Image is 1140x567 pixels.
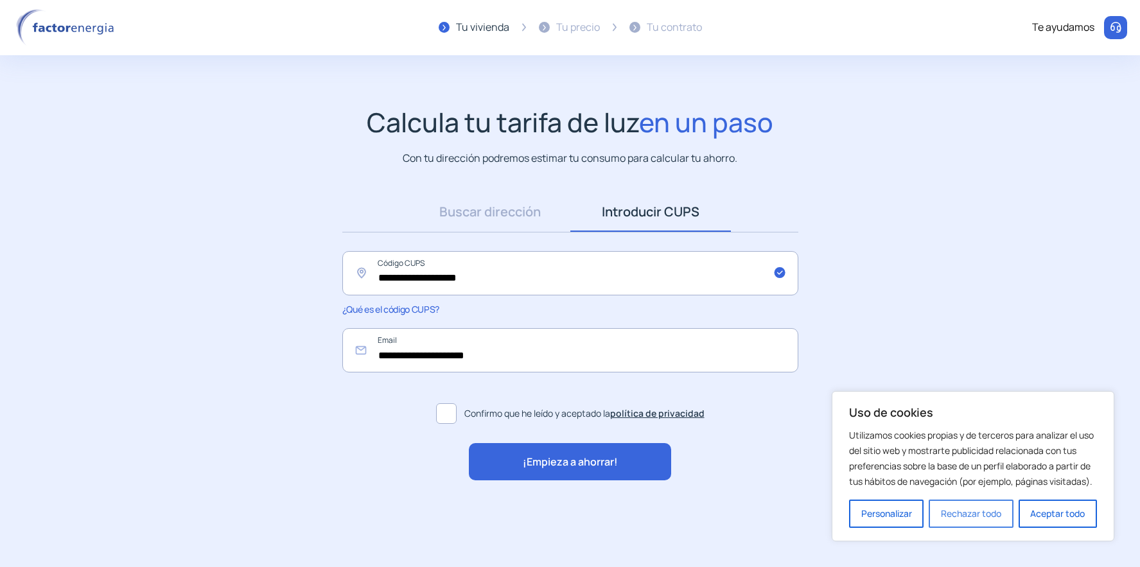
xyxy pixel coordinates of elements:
span: ¡Empieza a ahorrar! [523,454,618,471]
p: Con tu dirección podremos estimar tu consumo para calcular tu ahorro. [403,150,737,166]
a: Buscar dirección [410,192,570,232]
button: Aceptar todo [1019,500,1097,528]
span: en un paso [639,104,773,140]
p: Utilizamos cookies propias y de terceros para analizar el uso del sitio web y mostrarte publicida... [849,428,1097,489]
span: ¿Qué es el código CUPS? [342,303,439,315]
div: Tu vivienda [456,19,509,36]
button: Rechazar todo [929,500,1013,528]
img: llamar [1109,21,1122,34]
div: Tu contrato [647,19,702,36]
a: política de privacidad [610,407,705,419]
div: Te ayudamos [1032,19,1094,36]
span: Confirmo que he leído y aceptado la [464,406,705,421]
img: logo factor [13,9,122,46]
h1: Calcula tu tarifa de luz [367,107,773,138]
p: Uso de cookies [849,405,1097,420]
div: Tu precio [556,19,600,36]
a: Introducir CUPS [570,192,731,232]
button: Personalizar [849,500,924,528]
div: Uso de cookies [832,391,1114,541]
